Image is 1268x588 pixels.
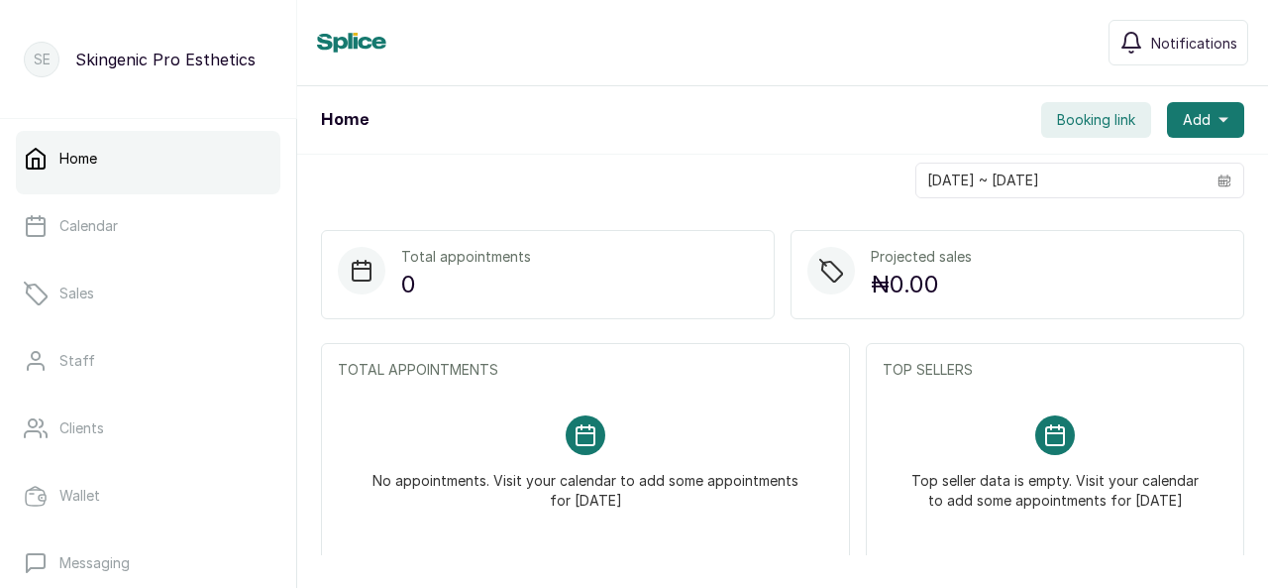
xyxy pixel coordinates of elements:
[59,284,94,303] p: Sales
[1183,110,1211,130] span: Add
[1057,110,1135,130] span: Booking link
[59,216,118,236] p: Calendar
[1109,20,1248,65] button: Notifications
[16,401,280,456] a: Clients
[883,360,1227,380] p: TOP SELLERS
[59,553,130,573] p: Messaging
[338,360,833,380] p: TOTAL APPOINTMENTS
[16,198,280,254] a: Calendar
[871,247,972,267] p: Projected sales
[75,48,256,71] p: Skingenic Pro Esthetics
[321,108,369,132] h1: Home
[16,131,280,186] a: Home
[59,149,97,169] p: Home
[1151,33,1237,54] span: Notifications
[1217,174,1231,187] svg: calendar
[59,351,95,371] p: Staff
[34,50,51,69] p: SE
[401,247,531,267] p: Total appointments
[916,164,1206,197] input: Select date
[16,468,280,524] a: Wallet
[16,266,280,321] a: Sales
[401,267,531,302] p: 0
[59,486,100,506] p: Wallet
[362,455,809,511] p: No appointments. Visit your calendar to add some appointments for [DATE]
[906,455,1204,511] p: Top seller data is empty. Visit your calendar to add some appointments for [DATE]
[1167,102,1244,138] button: Add
[16,333,280,389] a: Staff
[1041,102,1151,138] button: Booking link
[871,267,972,302] p: ₦0.00
[59,418,104,438] p: Clients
